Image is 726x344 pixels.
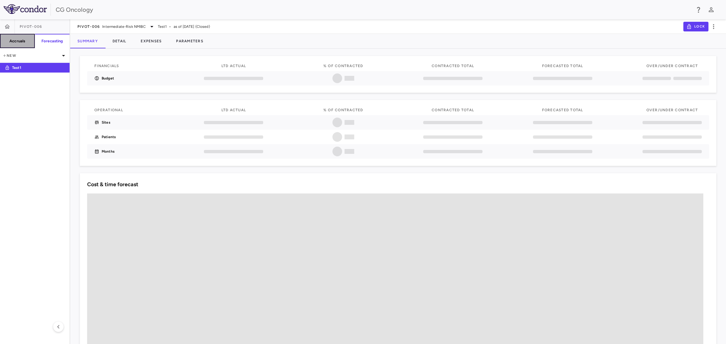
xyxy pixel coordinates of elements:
[102,120,110,125] p: Sites
[41,38,63,44] h6: Forecasting
[169,34,211,48] button: Parameters
[4,4,47,14] img: logo-full-SnFGN8VE.png
[683,22,708,31] button: Lock
[323,64,363,68] span: % of Contracted
[158,24,167,29] span: Test1
[542,64,583,68] span: Forecasted Total
[94,64,119,68] span: Financials
[432,108,474,112] span: Contracted Total
[20,24,42,29] span: PIVOT-006
[70,34,105,48] button: Summary
[169,24,171,29] span: •
[102,76,114,81] p: Budget
[174,24,210,29] span: as of [DATE] (Closed)
[102,149,115,154] p: Months
[221,108,246,112] span: LTD Actual
[2,53,60,58] p: New
[221,64,246,68] span: LTD actual
[105,34,134,48] button: Detail
[77,24,100,29] span: PIVOT-006
[646,108,698,112] span: Over/Under Contract
[102,134,116,140] p: Patients
[9,38,25,44] h6: Accruals
[102,24,146,29] span: Intermediate-Risk NMIBC
[133,34,169,48] button: Expenses
[323,108,363,112] span: % of Contracted
[87,180,138,189] h6: Cost & time forecast
[432,64,474,68] span: Contracted Total
[542,108,583,112] span: Forecasted Total
[12,65,57,70] p: Test1
[94,108,123,112] span: Operational
[56,5,691,14] div: CG Oncology
[646,64,698,68] span: Over/Under Contract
